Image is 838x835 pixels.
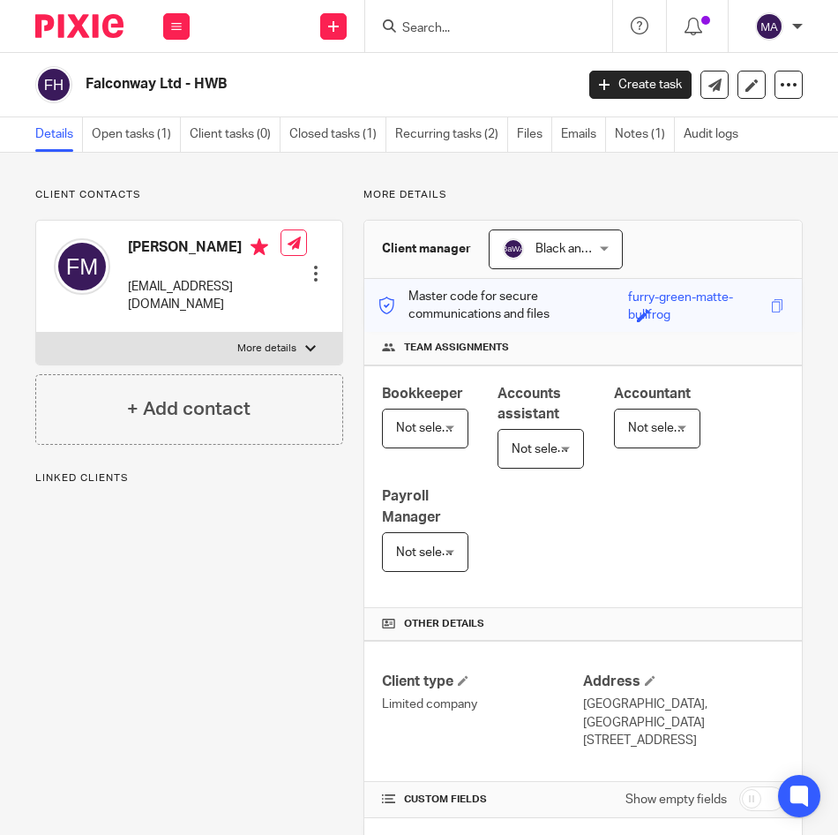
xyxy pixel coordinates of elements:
[128,238,281,260] h4: [PERSON_NAME]
[128,278,281,314] p: [EMAIL_ADDRESS][DOMAIN_NAME]
[382,793,583,807] h4: CUSTOM FIELDS
[35,14,123,38] img: Pixie
[35,188,343,202] p: Client contacts
[86,75,468,94] h2: Falconway Ltd - HWB
[289,117,386,152] a: Closed tasks (1)
[561,117,606,152] a: Emails
[404,341,509,355] span: Team assignments
[35,66,72,103] img: svg%3E
[583,732,784,749] p: [STREET_ADDRESS]
[35,117,83,152] a: Details
[382,240,471,258] h3: Client manager
[92,117,181,152] a: Open tasks (1)
[628,289,767,309] div: furry-green-matte-bullfrog
[498,387,561,421] span: Accounts assistant
[382,673,583,691] h4: Client type
[395,117,508,152] a: Recurring tasks (2)
[190,117,281,152] a: Client tasks (0)
[378,288,627,324] p: Master code for secure communications and files
[396,546,468,559] span: Not selected
[755,12,783,41] img: svg%3E
[517,117,552,152] a: Files
[614,387,691,401] span: Accountant
[251,238,268,256] i: Primary
[503,238,524,260] img: svg%3E
[363,188,803,202] p: More details
[589,71,692,99] a: Create task
[382,696,583,713] p: Limited company
[382,387,463,401] span: Bookkeeper
[54,238,110,295] img: svg%3E
[382,489,441,523] span: Payroll Manager
[400,21,559,37] input: Search
[684,117,747,152] a: Audit logs
[625,791,727,809] label: Show empty fields
[404,617,484,631] span: Other details
[583,673,784,691] h4: Address
[615,117,675,152] a: Notes (1)
[583,696,784,732] p: [GEOGRAPHIC_DATA], [GEOGRAPHIC_DATA]
[535,243,691,255] span: Black and White Accounting
[396,422,468,434] span: Not selected
[35,471,343,485] p: Linked clients
[237,342,296,356] p: More details
[628,422,700,434] span: Not selected
[127,395,251,423] h4: + Add contact
[512,443,583,455] span: Not selected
